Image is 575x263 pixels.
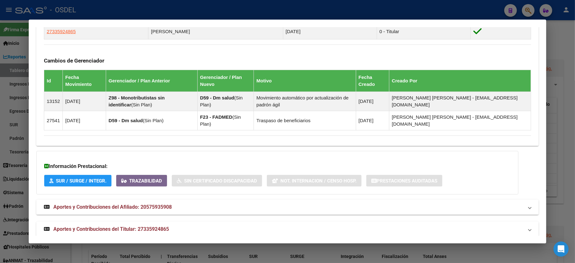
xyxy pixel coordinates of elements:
[200,95,234,100] strong: D59 - Dm salud
[554,242,569,257] div: Open Intercom Messenger
[36,200,539,215] mat-expansion-panel-header: Aportes y Contribuciones del Afiliado: 20575935908
[280,178,356,184] span: Not. Internacion / Censo Hosp.
[144,118,162,123] span: Sin Plan
[133,102,151,107] span: Sin Plan
[116,175,167,187] button: Trazabilidad
[283,24,377,39] td: [DATE]
[254,111,356,130] td: Traspaso de beneficiarios
[44,70,63,92] th: Id
[267,175,362,187] button: Not. Internacion / Censo Hosp.
[254,92,356,111] td: Movimiento automático por actualización de padrón ágil
[366,175,442,187] button: Prestaciones Auditadas
[200,114,241,127] span: Sin Plan
[44,163,511,170] h3: Información Prestacional:
[47,29,76,34] span: 27335924865
[389,111,531,130] td: [PERSON_NAME] [PERSON_NAME] - [EMAIL_ADDRESS][DOMAIN_NAME]
[63,92,106,111] td: [DATE]
[356,70,389,92] th: Fecha Creado
[44,57,531,64] h3: Cambios de Gerenciador
[356,92,389,111] td: [DATE]
[56,178,106,184] span: SUR / SURGE / INTEGR.
[356,111,389,130] td: [DATE]
[254,70,356,92] th: Motivo
[129,178,162,184] span: Trazabilidad
[63,111,106,130] td: [DATE]
[172,175,262,187] button: Sin Certificado Discapacidad
[197,70,254,92] th: Gerenciador / Plan Nuevo
[197,111,254,130] td: ( )
[389,70,531,92] th: Creado Por
[53,226,169,232] span: Aportes y Contribuciones del Titular: 27335924865
[106,70,197,92] th: Gerenciador / Plan Anterior
[44,175,111,187] button: SUR / SURGE / INTEGR.
[53,204,172,210] span: Aportes y Contribuciones del Afiliado: 20575935908
[197,92,254,111] td: ( )
[63,70,106,92] th: Fecha Movimiento
[148,24,283,39] td: [PERSON_NAME]
[109,118,143,123] strong: D59 - Dm salud
[377,24,470,39] td: 0 - Titular
[36,222,539,237] mat-expansion-panel-header: Aportes y Contribuciones del Titular: 27335924865
[106,111,197,130] td: ( )
[200,95,243,107] span: Sin Plan
[377,178,437,184] span: Prestaciones Auditadas
[44,111,63,130] td: 27541
[109,95,165,107] strong: Z98 - Monotributistas sin identificar
[200,114,233,120] strong: F23 - FADMED
[389,92,531,111] td: [PERSON_NAME] [PERSON_NAME] - [EMAIL_ADDRESS][DOMAIN_NAME]
[106,92,197,111] td: ( )
[44,92,63,111] td: 13152
[184,178,257,184] span: Sin Certificado Discapacidad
